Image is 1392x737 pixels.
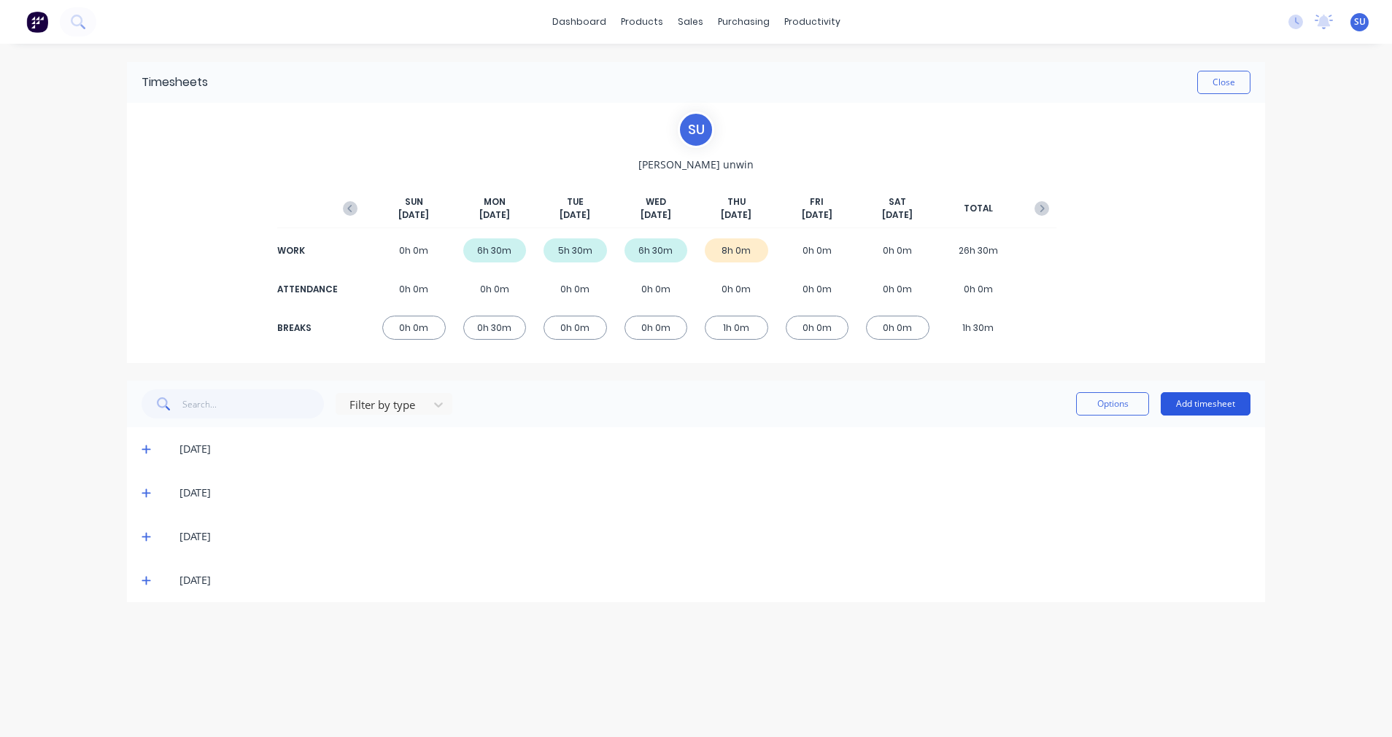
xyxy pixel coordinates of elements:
div: productivity [777,11,848,33]
div: 0h 0m [866,316,929,340]
span: [DATE] [882,208,913,222]
img: Factory [26,11,48,33]
span: MON [484,195,506,208]
a: dashboard [545,11,614,33]
span: FRI [810,195,824,208]
button: Close [1197,71,1250,94]
div: 0h 0m [544,277,607,301]
div: [DATE] [179,529,1250,545]
span: [DATE] [802,208,832,222]
span: [DATE] [721,208,751,222]
div: 6h 30m [625,238,688,262]
span: WED [646,195,666,208]
div: 0h 0m [463,277,527,301]
div: 5h 30m [544,238,607,262]
div: 6h 30m [463,238,527,262]
span: [DATE] [560,208,590,222]
div: 0h 0m [625,316,688,340]
div: BREAKS [277,321,336,335]
div: 0h 0m [382,316,446,340]
div: 0h 0m [866,277,929,301]
span: THU [727,195,746,208]
button: Add timesheet [1161,392,1250,416]
div: s u [678,112,714,148]
div: [DATE] [179,572,1250,588]
div: 1h 0m [705,316,768,340]
span: SU [1354,15,1366,28]
div: sales [670,11,711,33]
div: 0h 0m [786,316,849,340]
div: 0h 0m [705,277,768,301]
div: [DATE] [179,441,1250,457]
div: products [614,11,670,33]
span: [DATE] [398,208,429,222]
div: 0h 0m [786,277,849,301]
div: 0h 0m [382,277,446,301]
div: [DATE] [179,485,1250,501]
div: 0h 0m [544,316,607,340]
div: 0h 0m [625,277,688,301]
div: 1h 30m [947,316,1010,340]
span: [DATE] [641,208,671,222]
span: [DATE] [479,208,510,222]
div: ATTENDANCE [277,283,336,296]
div: Timesheets [142,74,208,91]
input: Search... [182,389,325,418]
button: Options [1076,392,1149,416]
span: SAT [889,195,906,208]
div: 0h 0m [866,238,929,262]
div: 8h 0m [705,238,768,262]
span: [PERSON_NAME] unwin [638,157,754,172]
span: SUN [405,195,423,208]
div: 0h 0m [786,238,849,262]
span: TUE [567,195,584,208]
div: 26h 30m [947,238,1010,262]
span: TOTAL [964,202,993,215]
div: WORK [277,244,336,257]
div: 0h 0m [382,238,446,262]
div: purchasing [711,11,777,33]
div: 0h 30m [463,316,527,340]
div: 0h 0m [947,277,1010,301]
